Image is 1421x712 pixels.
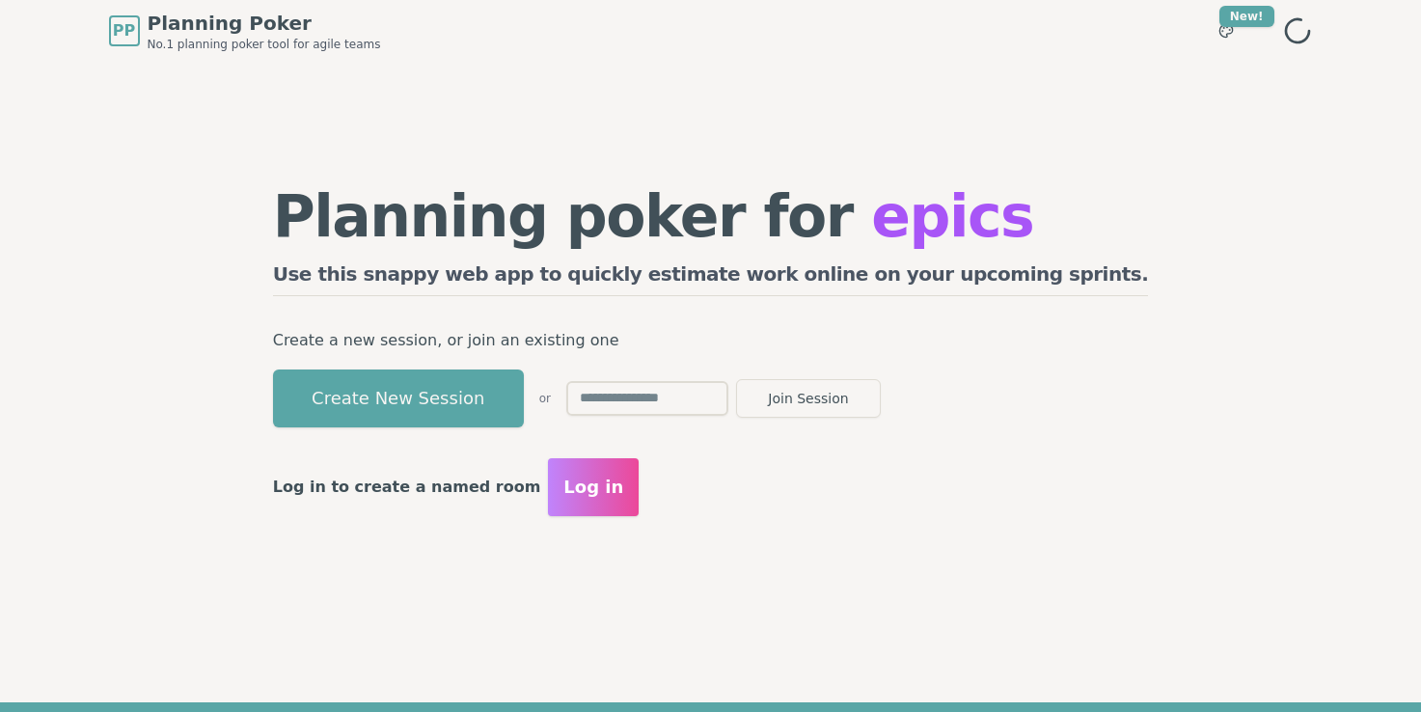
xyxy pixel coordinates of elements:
[273,474,541,501] p: Log in to create a named room
[273,187,1149,245] h1: Planning poker for
[1209,14,1243,48] button: New!
[273,260,1149,296] h2: Use this snappy web app to quickly estimate work online on your upcoming sprints.
[148,37,381,52] span: No.1 planning poker tool for agile teams
[273,327,1149,354] p: Create a new session, or join an existing one
[539,391,551,406] span: or
[109,10,381,52] a: PPPlanning PokerNo.1 planning poker tool for agile teams
[871,182,1033,250] span: epics
[273,370,524,427] button: Create New Session
[548,458,639,516] button: Log in
[736,379,881,418] button: Join Session
[148,10,381,37] span: Planning Poker
[113,19,135,42] span: PP
[563,474,623,501] span: Log in
[1219,6,1274,27] div: New!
